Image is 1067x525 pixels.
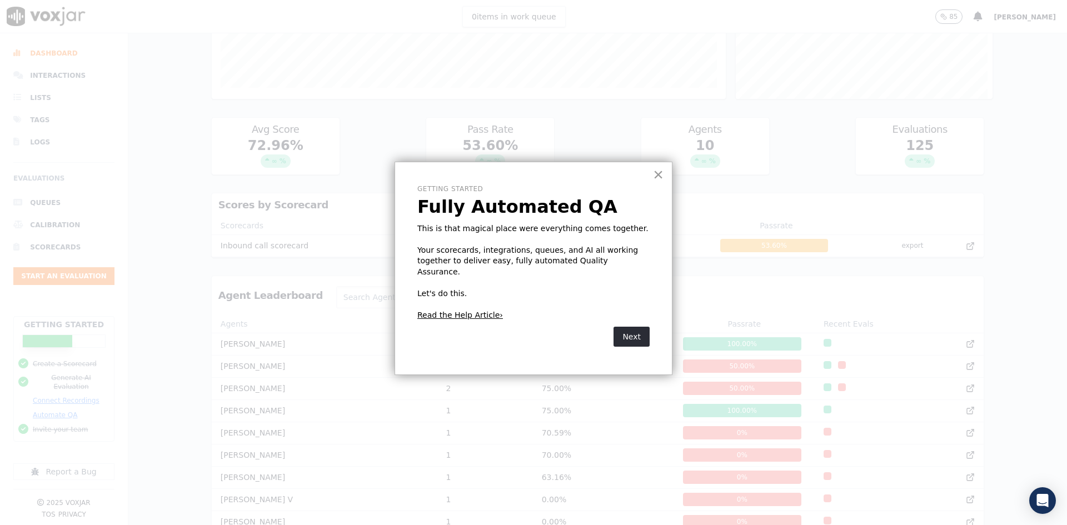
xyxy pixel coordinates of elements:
a: Read the Help Article› [417,311,503,319]
p: Let's do this. [417,288,650,299]
p: Getting Started [417,184,650,194]
p: This is that magical place were everything comes together. [417,223,650,234]
button: Close [653,166,664,183]
div: Open Intercom Messenger [1029,487,1056,514]
p: Your scorecards, integrations, queues, and AI all working together to deliver easy, fully automat... [417,245,650,278]
button: Next [614,327,650,347]
p: Fully Automated QA [417,196,650,217]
